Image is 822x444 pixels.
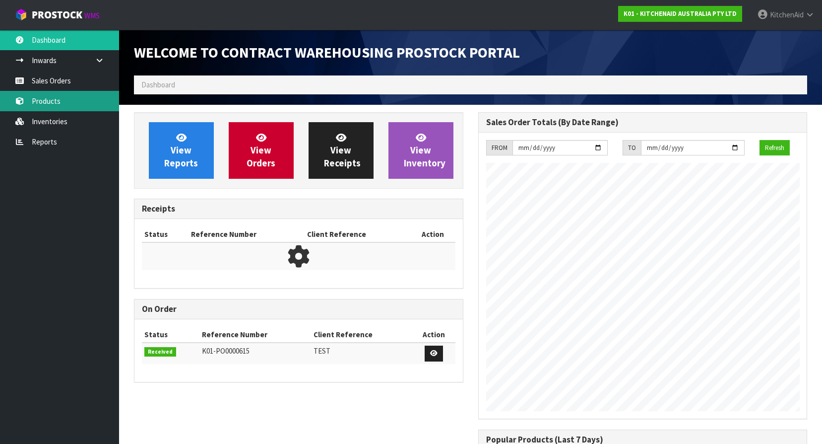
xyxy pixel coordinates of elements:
[624,9,737,18] strong: K01 - KITCHENAID AUSTRALIA PTY LTD
[311,327,412,343] th: Client Reference
[309,122,374,179] a: ViewReceipts
[229,122,294,179] a: ViewOrders
[410,226,455,242] th: Action
[247,132,275,169] span: View Orders
[134,43,520,62] span: Welcome to Contract Warehousing ProStock Portal
[759,140,790,156] button: Refresh
[84,11,100,20] small: WMS
[141,80,175,89] span: Dashboard
[199,327,311,343] th: Reference Number
[144,347,176,357] span: Received
[164,132,198,169] span: View Reports
[412,327,455,343] th: Action
[15,8,27,21] img: cube-alt.png
[142,226,189,242] th: Status
[623,140,641,156] div: TO
[32,8,82,21] span: ProStock
[199,343,311,364] td: K01-PO0000615
[142,304,455,314] h3: On Order
[388,122,453,179] a: ViewInventory
[486,140,512,156] div: FROM
[770,10,804,19] span: KitchenAid
[142,327,199,343] th: Status
[324,132,361,169] span: View Receipts
[305,226,410,242] th: Client Reference
[142,204,455,214] h3: Receipts
[189,226,305,242] th: Reference Number
[149,122,214,179] a: ViewReports
[486,118,800,127] h3: Sales Order Totals (By Date Range)
[311,343,412,364] td: TEST
[404,132,445,169] span: View Inventory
